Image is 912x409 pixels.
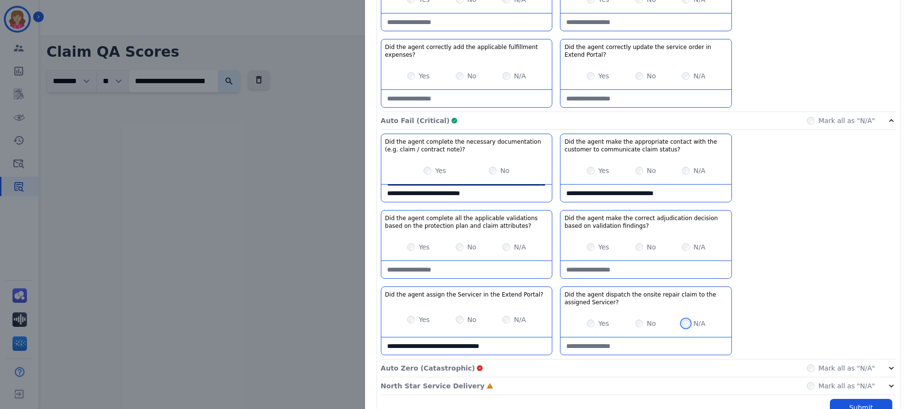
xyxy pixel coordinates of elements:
[693,166,705,175] label: N/A
[564,138,728,153] h3: Did the agent make the appropriate contact with the customer to communicate claim status?
[564,291,728,306] h3: Did the agent dispatch the onsite repair claim to the assigned Servicer?
[818,381,875,391] label: Mark all as "N/A"
[564,214,728,230] h3: Did the agent make the correct adjudication decision based on validation findings?
[435,166,446,175] label: Yes
[385,291,544,298] h3: Did the agent assign the Servicer in the Extend Portal?
[500,166,510,175] label: No
[693,242,705,252] label: N/A
[693,319,705,328] label: N/A
[419,242,430,252] label: Yes
[598,242,609,252] label: Yes
[818,116,875,125] label: Mark all as "N/A"
[467,242,476,252] label: No
[381,381,485,391] p: North Star Service Delivery
[598,71,609,81] label: Yes
[647,242,656,252] label: No
[598,319,609,328] label: Yes
[514,242,526,252] label: N/A
[514,71,526,81] label: N/A
[647,71,656,81] label: No
[564,43,728,59] h3: Did the agent correctly update the service order in Extend Portal?
[385,43,548,59] h3: Did the agent correctly add the applicable fulfillment expenses?
[419,71,430,81] label: Yes
[598,166,609,175] label: Yes
[381,363,475,373] p: Auto Zero (Catastrophic)
[647,166,656,175] label: No
[647,319,656,328] label: No
[467,71,476,81] label: No
[467,315,476,324] label: No
[693,71,705,81] label: N/A
[385,214,548,230] h3: Did the agent complete all the applicable validations based on the protection plan and claim attr...
[381,116,450,125] p: Auto Fail (Critical)
[514,315,526,324] label: N/A
[385,138,548,153] h3: Did the agent complete the necessary documentation (e.g. claim / contract note)?
[419,315,430,324] label: Yes
[818,363,875,373] label: Mark all as "N/A"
